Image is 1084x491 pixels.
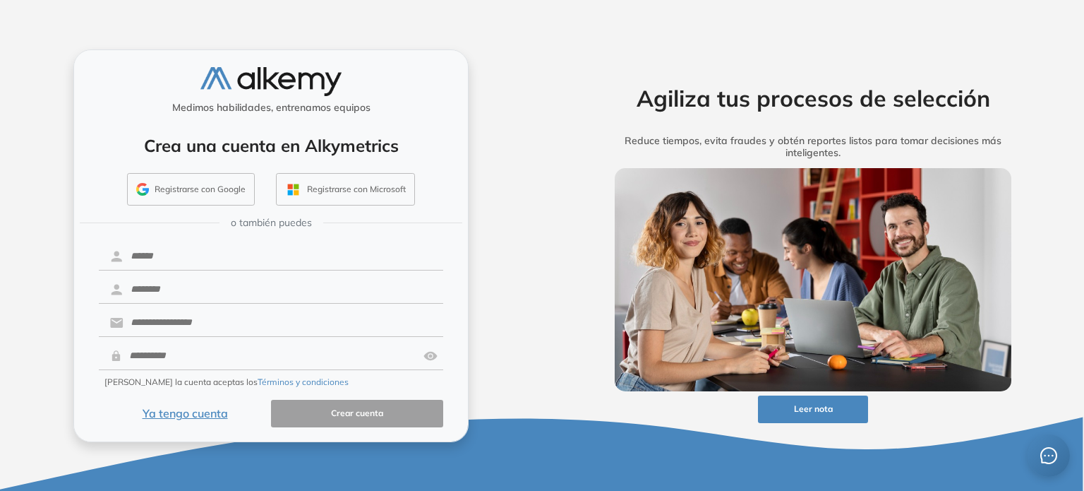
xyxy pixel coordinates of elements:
[615,168,1011,391] img: img-more-info
[92,136,450,156] h4: Crea una cuenta en Alkymetrics
[258,376,349,389] button: Términos y condiciones
[758,396,868,423] button: Leer nota
[99,400,271,427] button: Ya tengo cuenta
[136,183,149,196] img: GMAIL_ICON
[127,173,255,206] button: Registrarse con Google
[200,67,342,96] img: logo-alkemy
[1040,447,1057,464] span: message
[231,215,312,230] span: o también puedes
[276,173,415,206] button: Registrarse con Microsoft
[423,343,438,369] img: asd
[593,135,1033,159] h5: Reduce tiempos, evita fraudes y obtén reportes listos para tomar decisiones más inteligentes.
[593,85,1033,112] h2: Agiliza tus procesos de selección
[285,182,301,198] img: OUTLOOK_ICON
[80,102,462,114] h5: Medimos habilidades, entrenamos equipos
[271,400,443,427] button: Crear cuenta
[104,376,349,389] span: [PERSON_NAME] la cuenta aceptas los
